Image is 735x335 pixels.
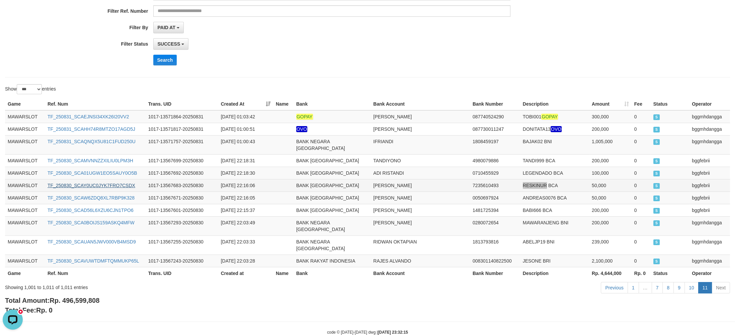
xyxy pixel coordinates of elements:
td: ADI RISTANDI [371,167,470,179]
td: MAWARSLOT [5,110,45,123]
th: Ref. Num [45,267,146,279]
td: 200,000 [589,123,632,135]
span: Rp. 0 [36,306,53,314]
td: [DATE] 22:03:28 [218,255,273,267]
td: 0 [632,255,651,267]
td: 1813793816 [470,235,520,255]
span: SUCCESS [653,196,660,201]
a: Next [712,282,730,293]
th: Bank [294,98,371,110]
a: TF_250830_SCA01UGW1EO5SAUY0O5B [48,170,137,176]
span: SUCCESS [653,139,660,145]
td: bggfebrii [689,204,730,216]
th: Created at [218,267,273,279]
td: 1017-13567671-20250830 [146,191,218,204]
a: TF_250830_SCAD56L6XZU6CJN1TPO6 [48,208,134,213]
td: RIDWAN OKTAPIAN [371,235,470,255]
td: BANK NEGARA [GEOGRAPHIC_DATA] [294,235,371,255]
td: IFRIANDI [371,135,470,154]
td: [DATE] 22:15:37 [218,204,273,216]
th: Name [273,98,294,110]
th: Bank Account [371,267,470,279]
span: SUCCESS [653,127,660,132]
b: Total Fee: [5,306,53,314]
th: Game [5,267,45,279]
td: BAJAK02 BNI [520,135,589,154]
td: MAWARSLOT [5,179,45,191]
td: RESKINUR BCA [520,179,589,191]
td: 1017-13567243-20250830 [146,255,218,267]
div: Showing 1,001 to 1,011 of 1,011 entries [5,281,301,291]
th: Description [520,267,589,279]
td: MAWARSLOT [5,135,45,154]
td: 0050697924 [470,191,520,204]
a: TF_250831_SCAQNQX5U81C1FUD250U [48,139,136,144]
td: TANDIYONO [371,154,470,167]
a: TF_250830_SCAUAN5JWV000VB4MSD9 [48,239,136,244]
small: code © [DATE]-[DATE] dwg | [327,330,408,335]
span: Rp. 496,599,808 [50,297,99,304]
td: 200,000 [589,154,632,167]
td: bggfebrii [689,154,730,167]
th: Rp. 0 [632,267,651,279]
td: [PERSON_NAME] [371,110,470,123]
td: bggmhdangga [689,110,730,123]
td: MAWARSLOT [5,255,45,267]
td: bggfebrii [689,191,730,204]
td: 0280072654 [470,216,520,235]
td: 008301140822500 [470,255,520,267]
th: Trans. UID [146,98,218,110]
td: [PERSON_NAME] [371,216,470,235]
a: 8 [662,282,674,293]
td: [PERSON_NAME] [371,179,470,191]
a: 7 [652,282,663,293]
td: 1017-13567692-20250830 [146,167,218,179]
a: 10 [684,282,699,293]
em: OVO [296,126,307,132]
em: GOPAY [541,114,558,120]
td: [PERSON_NAME] [371,191,470,204]
span: SUCCESS [653,183,660,189]
td: 0 [632,110,651,123]
td: [DATE] 22:16:06 [218,179,273,191]
th: Bank Number [470,267,520,279]
a: TF_250830_SCAW6ZDQ8XL7RBP9K328 [48,195,135,201]
td: 200,000 [589,204,632,216]
td: 100,000 [589,167,632,179]
button: Open LiveChat chat widget [3,3,23,23]
th: Operator [689,267,730,279]
a: TF_250830_SCAY0UC0JYK7FRO7CSDX [48,183,135,188]
td: 0 [632,191,651,204]
td: 0 [632,235,651,255]
th: Created At: activate to sort column ascending [218,98,273,110]
th: Operator [689,98,730,110]
td: 087730011247 [470,123,520,135]
td: 1017-13571817-20250831 [146,123,218,135]
div: new message indicator [17,2,24,8]
strong: [DATE] 23:32:15 [378,330,408,335]
td: MAWARSLOT [5,235,45,255]
td: 7235610493 [470,179,520,191]
td: bggfebrii [689,179,730,191]
td: 1017-13571757-20250831 [146,135,218,154]
th: Bank Account [371,98,470,110]
td: [DATE] 22:03:49 [218,216,273,235]
span: PAID AT [158,25,175,30]
td: 1017-13567699-20250830 [146,154,218,167]
th: Amount: activate to sort column ascending [589,98,632,110]
td: BABI666 BCA [520,204,589,216]
a: TF_250831_SCAEJNSI34XK26I20VV2 [48,114,129,119]
td: BANK RAKYAT INDONESIA [294,255,371,267]
td: bggfebrii [689,167,730,179]
td: MAWARSLOT [5,123,45,135]
td: BANK [GEOGRAPHIC_DATA] [294,204,371,216]
th: Game [5,98,45,110]
em: GOPAY [296,114,313,120]
td: LEGENDADO BCA [520,167,589,179]
th: Description [520,98,589,110]
td: [DATE] 01:00:51 [218,123,273,135]
td: DONITATA13 [520,123,589,135]
td: TOBI001 [520,110,589,123]
span: SUCCESS [653,208,660,214]
th: Status [651,98,689,110]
